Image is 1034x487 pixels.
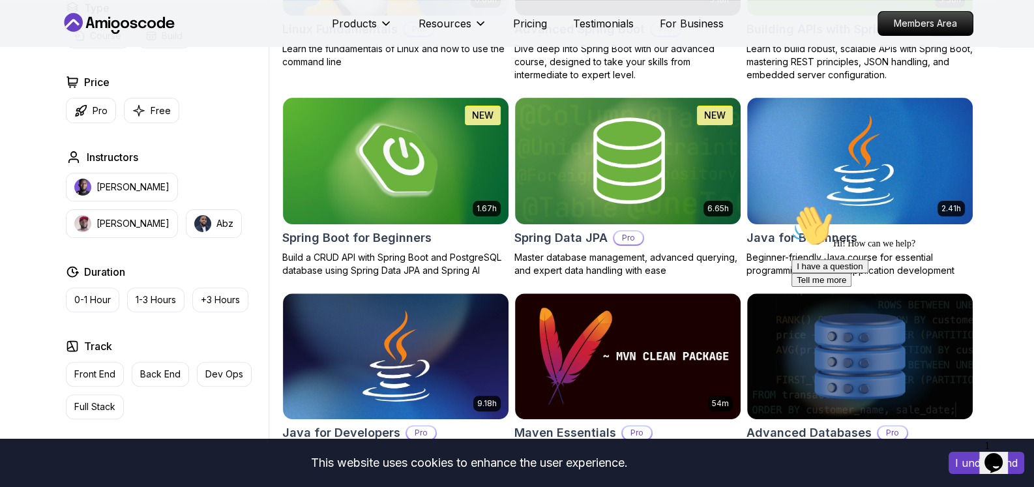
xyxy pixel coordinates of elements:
[573,16,634,31] a: Testimonials
[949,452,1024,474] button: Accept cookies
[282,97,509,277] a: Spring Boot for Beginners card1.67hNEWSpring Boot for BeginnersBuild a CRUD API with Spring Boot ...
[96,217,170,230] p: [PERSON_NAME]
[5,5,240,87] div: 👋Hi! How can we help?I have a questionTell me more
[514,251,741,277] p: Master database management, advanced querying, and expert data handling with ease
[66,394,124,419] button: Full Stack
[132,362,189,387] button: Back End
[93,104,108,117] p: Pro
[707,203,729,214] p: 6.65h
[197,362,252,387] button: Dev Ops
[84,74,110,90] h2: Price
[282,251,509,277] p: Build a CRUD API with Spring Boot and PostgreSQL database using Spring Data JPA and Spring AI
[151,104,171,117] p: Free
[283,98,509,224] img: Spring Boot for Beginners card
[614,231,643,244] p: Pro
[513,16,547,31] a: Pricing
[66,173,178,201] button: instructor img[PERSON_NAME]
[282,293,509,473] a: Java for Developers card9.18hJava for DevelopersProLearn advanced Java concepts to build scalable...
[194,215,211,232] img: instructor img
[5,60,82,74] button: I have a question
[74,215,91,232] img: instructor img
[878,426,907,439] p: Pro
[74,368,115,381] p: Front End
[5,74,65,87] button: Tell me more
[477,398,497,409] p: 9.18h
[878,11,973,36] a: Members Area
[515,98,741,224] img: Spring Data JPA card
[74,293,111,306] p: 0-1 Hour
[282,229,432,247] h2: Spring Boot for Beginners
[514,42,741,81] p: Dive deep into Spring Boot with our advanced course, designed to take your skills from intermedia...
[878,12,973,35] p: Members Area
[407,426,436,439] p: Pro
[186,209,242,238] button: instructor imgAbz
[205,368,243,381] p: Dev Ops
[127,288,185,312] button: 1-3 Hours
[419,16,471,31] p: Resources
[87,149,138,165] h2: Instructors
[84,264,125,280] h2: Duration
[623,426,651,439] p: Pro
[192,288,248,312] button: +3 Hours
[746,229,857,247] h2: Java for Beginners
[96,181,170,194] p: [PERSON_NAME]
[747,98,973,224] img: Java for Beginners card
[5,5,47,47] img: :wave:
[74,400,115,413] p: Full Stack
[477,203,497,214] p: 1.67h
[746,97,973,277] a: Java for Beginners card2.41hJava for BeginnersBeginner-friendly Java course for essential program...
[746,42,973,81] p: Learn to build robust, scalable APIs with Spring Boot, mastering REST principles, JSON handling, ...
[979,435,1021,474] iframe: chat widget
[747,293,973,420] img: Advanced Databases card
[514,293,741,473] a: Maven Essentials card54mMaven EssentialsProLearn how to use Maven to build and manage your Java p...
[136,293,176,306] p: 1-3 Hours
[201,293,240,306] p: +3 Hours
[282,424,400,442] h2: Java for Developers
[746,251,973,277] p: Beginner-friendly Java course for essential programming skills and application development
[514,229,608,247] h2: Spring Data JPA
[216,217,233,230] p: Abz
[332,16,377,31] p: Products
[514,97,741,277] a: Spring Data JPA card6.65hNEWSpring Data JPAProMaster database management, advanced querying, and ...
[5,39,129,49] span: Hi! How can we help?
[74,179,91,196] img: instructor img
[66,362,124,387] button: Front End
[66,209,178,238] button: instructor img[PERSON_NAME]
[419,16,487,42] button: Resources
[660,16,724,31] a: For Business
[746,424,872,442] h2: Advanced Databases
[704,109,726,122] p: NEW
[515,293,741,420] img: Maven Essentials card
[66,98,116,123] button: Pro
[282,42,509,68] p: Learn the fundamentals of Linux and how to use the command line
[140,368,181,381] p: Back End
[283,293,509,420] img: Java for Developers card
[84,338,112,354] h2: Track
[124,98,179,123] button: Free
[514,424,616,442] h2: Maven Essentials
[472,109,494,122] p: NEW
[746,293,973,473] a: Advanced Databases cardAdvanced DatabasesProAdvanced database management with SQL, integrity, and...
[332,16,392,42] button: Products
[712,398,729,409] p: 54m
[10,449,929,477] div: This website uses cookies to enhance the user experience.
[786,199,1021,428] iframe: chat widget
[66,288,119,312] button: 0-1 Hour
